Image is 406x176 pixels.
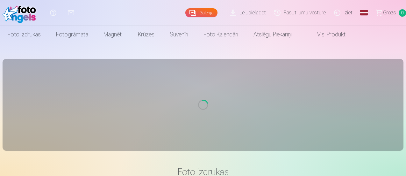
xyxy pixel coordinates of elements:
a: Galerija [185,8,217,17]
span: 0 [399,9,406,17]
a: Fotogrāmata [48,26,96,43]
img: /fa1 [3,3,39,23]
a: Suvenīri [162,26,196,43]
span: Grozs [383,9,396,17]
a: Krūzes [130,26,162,43]
a: Atslēgu piekariņi [246,26,299,43]
a: Magnēti [96,26,130,43]
a: Visi produkti [299,26,354,43]
a: Foto kalendāri [196,26,246,43]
